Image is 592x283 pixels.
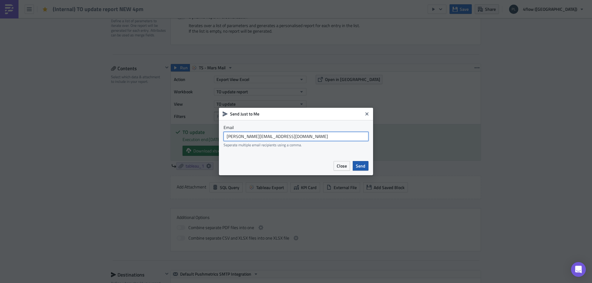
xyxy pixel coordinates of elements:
[353,161,368,171] button: Send
[337,163,347,169] span: Close
[2,2,294,32] p: Hi Team. Please find the TO update tool report KR; Akash
[230,111,363,117] h6: Send Just to Me
[571,262,586,277] div: Open Intercom Messenger
[334,161,350,171] button: Close
[224,125,368,130] label: Email
[2,2,294,32] body: Rich Text Area. Press ALT-0 for help.
[224,143,368,147] div: Seperate multiple email recipients using a comma.
[362,109,372,119] button: Close
[356,163,365,169] span: Send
